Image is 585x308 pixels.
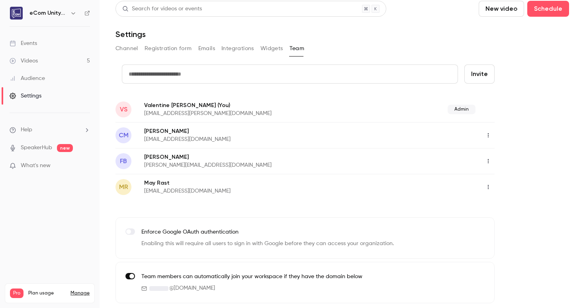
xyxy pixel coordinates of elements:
span: VS [120,105,127,114]
p: Enabling this will require all users to sign in with Google before they can access your organizat... [141,240,394,248]
p: [EMAIL_ADDRESS][DOMAIN_NAME] [144,135,356,143]
img: eCom Unity Workshops [10,7,23,19]
span: Help [21,126,32,134]
iframe: Noticeable Trigger [80,162,90,170]
button: Registration form [145,42,192,55]
span: Admin [448,105,475,114]
h6: eCom Unity Workshops [29,9,67,17]
button: Channel [115,42,138,55]
button: Invite [464,64,495,84]
span: new [57,144,73,152]
p: [PERSON_NAME] [144,153,377,161]
button: Integrations [221,42,254,55]
p: Enforce Google OAuth authentication [141,228,394,236]
span: CM [119,131,129,140]
li: help-dropdown-opener [10,126,90,134]
div: Audience [10,74,45,82]
button: Schedule [527,1,569,17]
span: Pro [10,289,23,298]
p: May Rast [144,179,356,187]
span: FB [120,156,127,166]
div: Events [10,39,37,47]
p: [PERSON_NAME][EMAIL_ADDRESS][DOMAIN_NAME] [144,161,377,169]
button: Emails [198,42,215,55]
div: Settings [10,92,41,100]
p: [EMAIL_ADDRESS][DOMAIN_NAME] [144,187,356,195]
button: Widgets [260,42,283,55]
p: Team members can automatically join your workspace if they have the domain below [141,273,362,281]
a: SpeakerHub [21,144,52,152]
span: What's new [21,162,51,170]
button: Team [290,42,305,55]
div: Search for videos or events [122,5,202,13]
a: Manage [70,290,90,296]
div: Videos [10,57,38,65]
span: Plan usage [28,290,66,296]
p: [EMAIL_ADDRESS][PERSON_NAME][DOMAIN_NAME] [144,109,360,117]
span: @ [DOMAIN_NAME] [169,284,215,292]
button: New video [479,1,524,17]
span: (You) [216,101,230,109]
p: [PERSON_NAME] [144,127,356,135]
h1: Settings [115,29,146,39]
span: MR [119,182,128,192]
p: Valentine [PERSON_NAME] [144,101,360,109]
